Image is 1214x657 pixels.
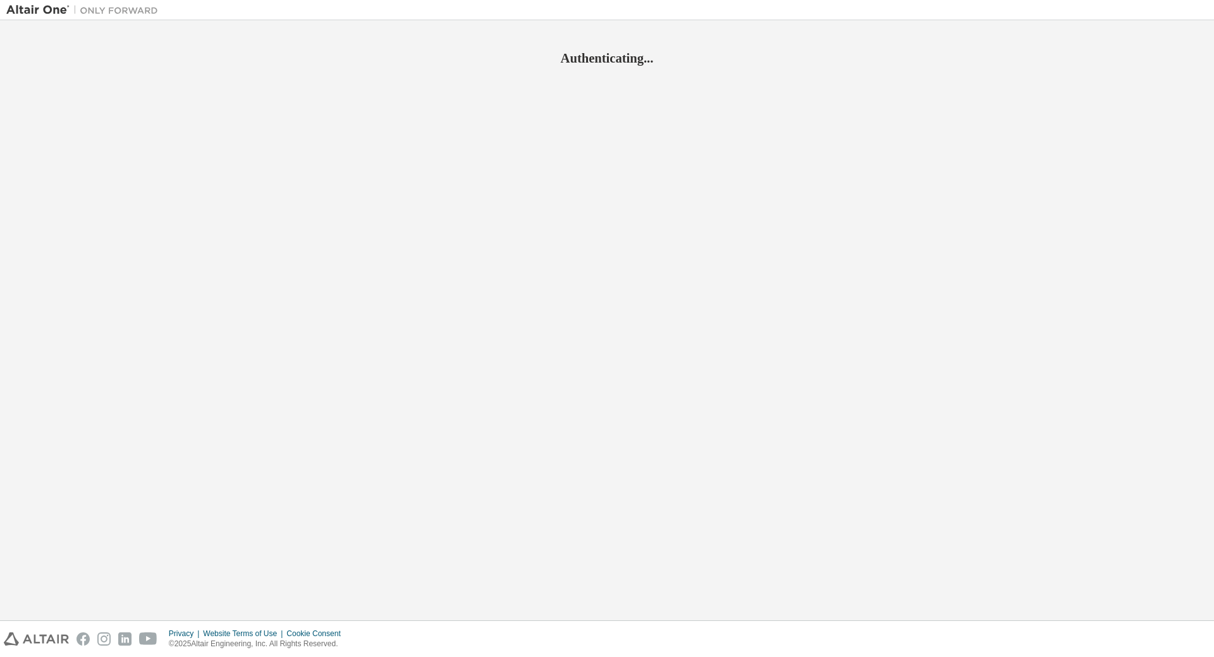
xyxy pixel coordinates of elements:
p: © 2025 Altair Engineering, Inc. All Rights Reserved. [169,639,348,649]
div: Privacy [169,629,203,639]
img: instagram.svg [97,632,111,646]
h2: Authenticating... [6,50,1208,66]
img: facebook.svg [77,632,90,646]
img: youtube.svg [139,632,157,646]
div: Website Terms of Use [203,629,286,639]
div: Cookie Consent [286,629,348,639]
img: linkedin.svg [118,632,132,646]
img: altair_logo.svg [4,632,69,646]
img: Altair One [6,4,164,16]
